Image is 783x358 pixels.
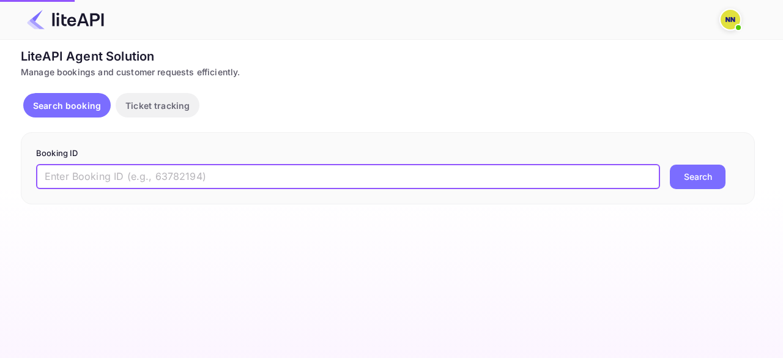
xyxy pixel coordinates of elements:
img: N/A N/A [721,10,740,29]
img: LiteAPI Logo [27,10,104,29]
div: LiteAPI Agent Solution [21,47,755,65]
div: Manage bookings and customer requests efficiently. [21,65,755,78]
p: Search booking [33,99,101,112]
p: Ticket tracking [125,99,190,112]
p: Booking ID [36,147,740,160]
button: Search [670,165,725,189]
input: Enter Booking ID (e.g., 63782194) [36,165,660,189]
